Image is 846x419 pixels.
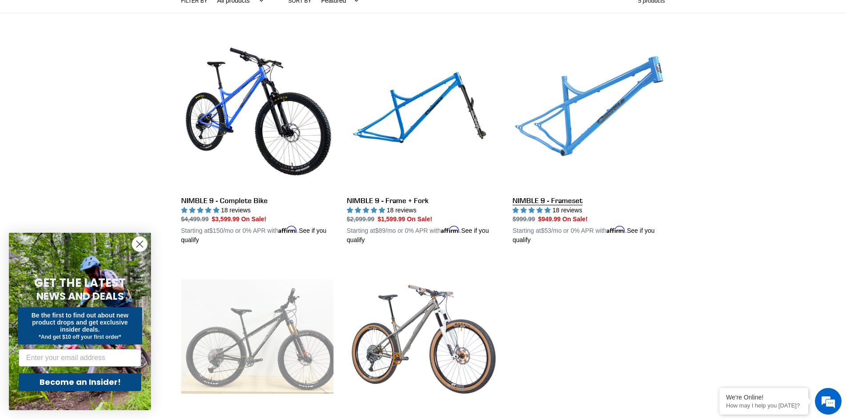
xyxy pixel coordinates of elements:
[19,349,141,367] input: Enter your email address
[39,334,121,340] span: *And get $10 off your first order*
[19,373,141,391] button: Become an Insider!
[34,275,126,291] span: GET THE LATEST
[726,402,802,409] p: How may I help you today?
[726,394,802,401] div: We're Online!
[32,312,129,333] span: Be the first to find out about new product drops and get exclusive insider deals.
[132,236,147,252] button: Close dialog
[36,289,124,303] span: NEWS AND DEALS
